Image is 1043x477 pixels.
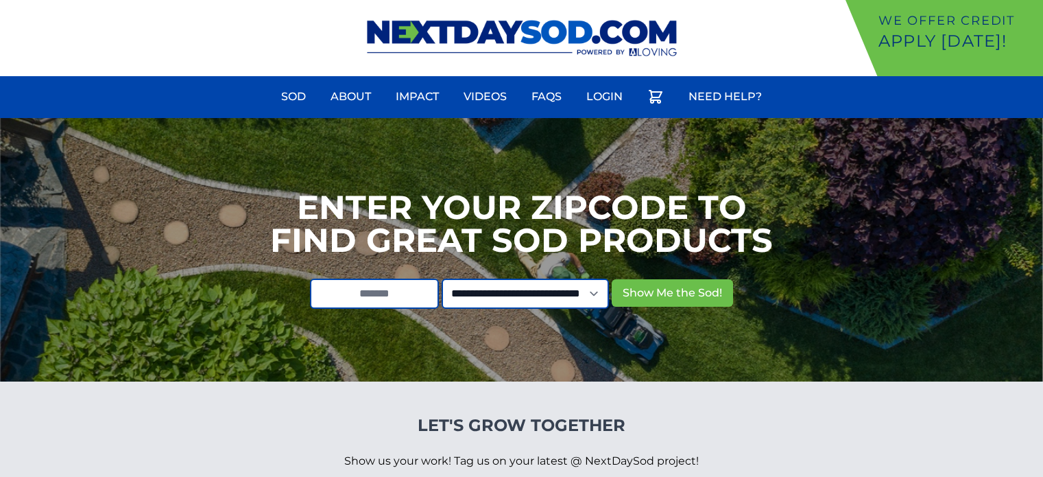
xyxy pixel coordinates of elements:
[455,80,515,113] a: Videos
[322,80,379,113] a: About
[878,30,1038,52] p: Apply [DATE]!
[344,415,699,437] h4: Let's Grow Together
[523,80,570,113] a: FAQs
[878,11,1038,30] p: We offer Credit
[273,80,314,113] a: Sod
[387,80,447,113] a: Impact
[680,80,770,113] a: Need Help?
[612,279,733,307] button: Show Me the Sod!
[578,80,631,113] a: Login
[270,191,773,257] h1: Enter your Zipcode to Find Great Sod Products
